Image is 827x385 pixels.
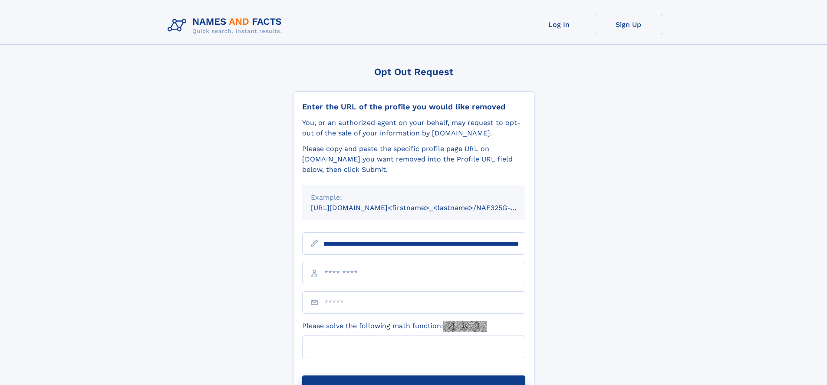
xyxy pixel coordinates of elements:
[311,192,517,203] div: Example:
[164,14,289,37] img: Logo Names and Facts
[524,14,594,35] a: Log In
[594,14,663,35] a: Sign Up
[293,66,534,77] div: Opt Out Request
[302,321,487,332] label: Please solve the following math function:
[302,144,525,175] div: Please copy and paste the specific profile page URL on [DOMAIN_NAME] you want removed into the Pr...
[302,102,525,112] div: Enter the URL of the profile you would like removed
[311,204,542,212] small: [URL][DOMAIN_NAME]<firstname>_<lastname>/NAF325G-xxxxxxxx
[302,118,525,138] div: You, or an authorized agent on your behalf, may request to opt-out of the sale of your informatio...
